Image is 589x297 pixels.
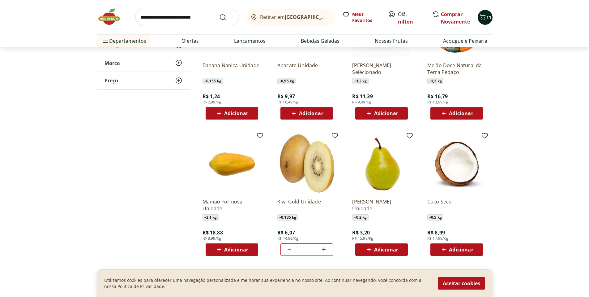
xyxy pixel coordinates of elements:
span: R$ 8,99 [427,229,445,236]
button: Preço [97,72,190,89]
span: Retirar em [260,14,328,20]
span: R$ 7,99/Kg [203,100,221,105]
span: R$ 9,49/Kg [352,100,371,105]
span: Adicionar [299,111,323,116]
a: Mamão Formosa Unidade [203,198,261,212]
button: Marca [97,54,190,72]
img: Kiwi Gold Unidade [277,134,336,193]
span: ~ 2,1 kg [203,214,219,221]
span: R$ 16,79 [427,93,448,100]
span: ~ 0,5 kg [427,214,443,221]
img: Coco Seco [427,134,486,193]
button: Adicionar [280,107,333,120]
p: Utilizamos cookies para oferecer uma navegação personalizada e melhorar sua experiencia no nosso ... [104,277,430,290]
span: Adicionar [374,247,398,252]
span: Adicionar [374,111,398,116]
span: R$ 3,20 [352,229,370,236]
a: Lançamentos [234,37,266,45]
img: Hortifruti [97,7,128,26]
a: Coco Seco [427,198,486,212]
button: Adicionar [355,243,408,256]
button: Adicionar [206,107,258,120]
a: Bebidas Geladas [301,37,339,45]
span: ~ 0,95 kg [277,78,296,84]
span: Preço [105,77,118,84]
a: nilton [398,18,413,25]
span: Olá, [398,11,425,25]
a: Abacate Unidade [277,62,336,76]
button: Adicionar [355,107,408,120]
button: Submit Search [219,14,234,21]
span: ~ 1,2 kg [427,78,443,84]
span: Adicionar [224,111,248,116]
span: 11 [486,14,491,20]
img: Pera Williams Unidade [352,134,411,193]
a: Comprar Novamente [441,11,470,25]
a: Melão Doce Natural da Terra Pedaço [427,62,486,76]
span: Adicionar [224,247,248,252]
a: Kiwi Gold Unidade [277,198,336,212]
span: R$ 9,97 [277,93,295,100]
span: R$ 15,99/Kg [352,236,373,241]
span: ~ 1,2 kg [352,78,368,84]
span: Adicionar [449,247,473,252]
span: R$ 17,99/Kg [427,236,448,241]
span: R$ 6,07 [277,229,295,236]
span: Marca [105,60,120,66]
a: Açougue e Peixaria [443,37,487,45]
span: Meus Favoritos [352,11,381,24]
span: ~ 0,2 kg [352,214,368,221]
span: R$ 8,99/Kg [203,236,221,241]
span: Adicionar [449,111,473,116]
span: Departamentos [102,33,146,48]
span: R$ 44,99/Kg [277,236,298,241]
button: Adicionar [206,243,258,256]
a: [PERSON_NAME] Selecionado [352,62,411,76]
b: [GEOGRAPHIC_DATA]/[GEOGRAPHIC_DATA] [285,14,389,20]
span: ~ 0,135 kg [277,214,298,221]
a: [PERSON_NAME] Unidade [352,198,411,212]
span: ~ 0,155 kg [203,78,223,84]
span: R$ 18,88 [203,229,223,236]
a: Ofertas [181,37,199,45]
a: Nossas Frutas [375,37,408,45]
input: search [135,9,239,26]
a: Meus Favoritos [342,11,381,24]
img: Mamão Formosa Unidade [203,134,261,193]
span: R$ 11,39 [352,93,373,100]
span: R$ 13,99/Kg [427,100,448,105]
button: Menu [102,33,109,48]
button: Aceitar cookies [438,277,485,290]
span: R$ 1,24 [203,93,220,100]
button: Carrinho [478,10,493,25]
span: R$ 10,49/Kg [277,100,298,105]
button: Adicionar [430,243,483,256]
a: Banana Nanica Unidade [203,62,261,76]
button: Adicionar [430,107,483,120]
button: Retirar em[GEOGRAPHIC_DATA]/[GEOGRAPHIC_DATA] [246,9,335,26]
